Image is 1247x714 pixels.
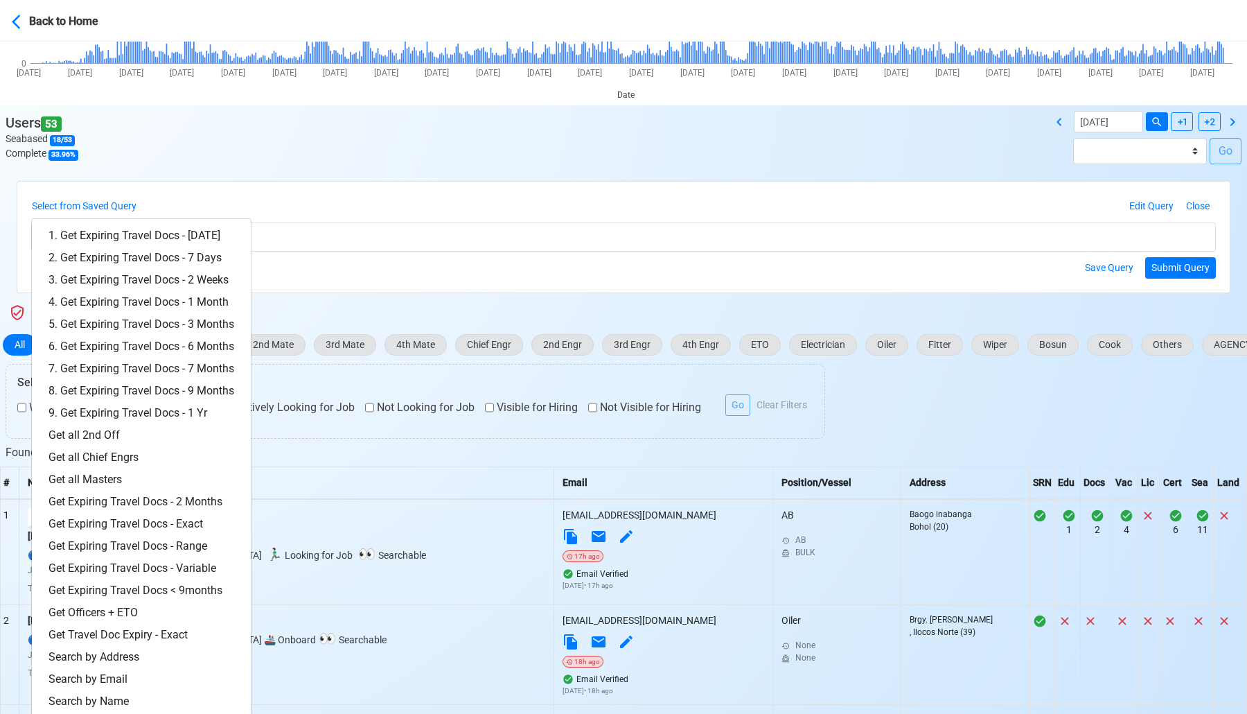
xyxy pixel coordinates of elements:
text: [DATE] [986,68,1010,78]
input: Not Looking for Job [365,399,374,416]
button: All [3,334,37,356]
div: 1 [1058,523,1080,537]
th: # [1,467,19,499]
text: 0 [21,59,26,69]
text: [DATE] [170,68,194,78]
button: 4th Engr [671,334,731,356]
div: [PERSON_NAME] [PERSON_NAME] [28,529,545,543]
div: AB [781,508,865,559]
p: [DATE] • 18h ago [563,686,764,696]
a: Get all Chief Engrs [32,446,251,469]
span: Searchable [355,550,426,561]
p: [DATE] • 17h ago [563,580,764,591]
text: [DATE] [731,68,755,78]
span: 👀 [358,546,375,562]
button: Bosun [1027,334,1079,356]
text: [DATE] [1139,68,1163,78]
button: ETO [739,334,781,356]
a: 3. Get Expiring Travel Docs - 2 Weeks [32,269,251,291]
button: Select from Saved Query [31,195,143,217]
label: Actively Looking for Job [224,399,355,416]
div: 4 [1115,523,1138,537]
a: Get Expiring Travel Docs - Exact [32,513,251,535]
th: Docs [1080,467,1112,499]
text: [DATE] [272,68,297,78]
span: Looking for Job [264,550,353,561]
div: 17h ago [563,550,603,562]
div: 🚀 Get Masters [31,223,1216,252]
a: Get Expiring Travel Docs - Range [32,535,251,557]
div: Tags [28,582,545,596]
span: 👀 [319,630,336,647]
a: Get all Masters [32,469,251,491]
th: Sea [1188,467,1214,499]
a: Get Officers + ETO [32,602,251,624]
div: AB [795,534,865,546]
th: Email [554,467,773,499]
button: Go [725,394,750,416]
text: [DATE] [935,68,959,78]
button: Oiler [865,334,908,356]
div: Email Verified [563,673,764,686]
text: [DATE] [884,68,908,78]
th: Lic [1138,467,1160,499]
a: 4. Get Expiring Travel Docs - 1 Month [32,291,251,313]
button: Back to Home [11,4,134,37]
button: Cook [1087,334,1133,356]
button: Save Query [1079,257,1140,279]
div: None [795,652,865,664]
a: 8. Get Expiring Travel Docs - 9 Months [32,380,251,402]
span: 53 [41,116,62,132]
button: Close [1180,195,1216,217]
div: Back to Home [29,10,133,30]
th: Land [1214,467,1246,499]
a: Get Expiring Travel Docs - 2 Months [32,491,251,513]
text: [DATE] [578,68,602,78]
a: Get Expiring Travel Docs < 9months [32,580,251,602]
a: Get Expiring Travel Docs - Variable [32,557,251,580]
label: With Seabased [17,399,103,416]
th: Name [19,467,554,499]
button: Submit Query [1145,257,1216,279]
h6: Select Filters [17,376,813,389]
text: [DATE] [1037,68,1061,78]
label: Not Visible for Hiring [588,399,701,416]
button: Chief Engr [455,334,523,356]
div: 11 [1192,523,1214,537]
span: gender [28,550,429,561]
label: Visible for Hiring [485,399,578,416]
div: Email Verified [563,568,764,580]
div: Oiler [781,613,865,664]
button: Edit Query [1123,195,1180,217]
text: [DATE] [425,68,449,78]
span: 33.96 % [48,150,78,161]
span: 🏃🏻‍♂️ [267,547,282,561]
text: [DATE] [221,68,245,78]
text: [DATE] [17,68,41,78]
text: [DATE] [374,68,398,78]
text: [DATE] [68,68,92,78]
div: BULK [795,546,865,559]
a: 2. Get Expiring Travel Docs - 7 Days [32,247,251,269]
text: [DATE] [1190,68,1214,78]
text: [DATE] [119,68,143,78]
text: [DATE] [1088,68,1113,78]
a: Get all 2nd Off [32,424,251,446]
span: 18 / 53 [50,135,75,146]
a: 9. Get Expiring Travel Docs - 1 Yr [32,402,251,424]
button: Go [1210,138,1241,164]
div: 6 [1163,523,1188,537]
input: With Seabased [17,399,26,416]
input: Not Visible for Hiring [588,399,597,416]
th: Edu [1054,467,1080,499]
div: Baogo inabanga Bohol (20) [910,508,993,533]
th: Position/Vessel [772,467,901,499]
button: Electrician [789,334,857,356]
th: SRN [1029,467,1054,499]
a: Search by Address [32,646,251,668]
a: 5. Get Expiring Travel Docs - 3 Months [32,313,251,336]
div: 18h ago [563,656,603,668]
input: Visible for Hiring [485,399,494,416]
text: [DATE] [680,68,705,78]
text: Date [617,90,635,100]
